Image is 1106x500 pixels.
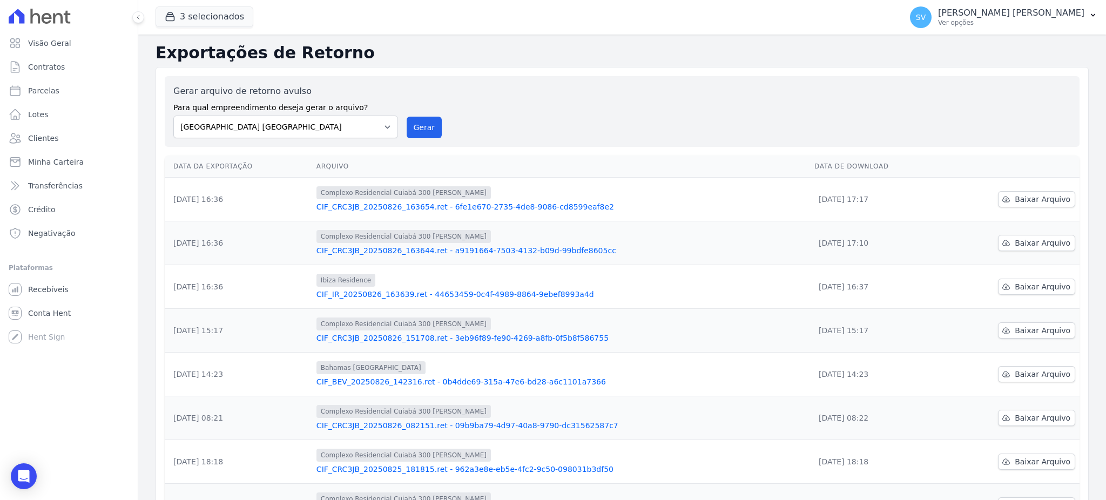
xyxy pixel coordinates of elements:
[998,322,1075,339] a: Baixar Arquivo
[165,440,312,484] td: [DATE] 18:18
[165,309,312,353] td: [DATE] 15:17
[1015,281,1070,292] span: Baixar Arquivo
[901,2,1106,32] button: SV [PERSON_NAME] [PERSON_NAME] Ver opções
[4,127,133,149] a: Clientes
[165,353,312,396] td: [DATE] 14:23
[4,279,133,300] a: Recebíveis
[810,440,942,484] td: [DATE] 18:18
[156,6,253,27] button: 3 selecionados
[9,261,129,274] div: Plataformas
[316,464,806,475] a: CIF_CRC3JB_20250825_181815.ret - 962a3e8e-eb5e-4fc2-9c50-098031b3df50
[28,109,49,120] span: Lotes
[810,396,942,440] td: [DATE] 08:22
[28,62,65,72] span: Contratos
[4,80,133,102] a: Parcelas
[938,18,1084,27] p: Ver opções
[810,221,942,265] td: [DATE] 17:10
[1015,194,1070,205] span: Baixar Arquivo
[316,449,491,462] span: Complexo Residencial Cuiabá 300 [PERSON_NAME]
[165,265,312,309] td: [DATE] 16:36
[998,279,1075,295] a: Baixar Arquivo
[28,38,71,49] span: Visão Geral
[4,222,133,244] a: Negativação
[28,204,56,215] span: Crédito
[998,454,1075,470] a: Baixar Arquivo
[916,13,926,21] span: SV
[4,32,133,54] a: Visão Geral
[4,56,133,78] a: Contratos
[1015,369,1070,380] span: Baixar Arquivo
[28,284,69,295] span: Recebíveis
[810,353,942,396] td: [DATE] 14:23
[165,178,312,221] td: [DATE] 16:36
[316,405,491,418] span: Complexo Residencial Cuiabá 300 [PERSON_NAME]
[316,230,491,243] span: Complexo Residencial Cuiabá 300 [PERSON_NAME]
[316,289,806,300] a: CIF_IR_20250826_163639.ret - 44653459-0c4f-4989-8864-9ebef8993a4d
[998,366,1075,382] a: Baixar Arquivo
[165,221,312,265] td: [DATE] 16:36
[28,228,76,239] span: Negativação
[1015,325,1070,336] span: Baixar Arquivo
[4,151,133,173] a: Minha Carteira
[316,186,491,199] span: Complexo Residencial Cuiabá 300 [PERSON_NAME]
[156,43,1089,63] h2: Exportações de Retorno
[316,201,806,212] a: CIF_CRC3JB_20250826_163654.ret - 6fe1e670-2735-4de8-9086-cd8599eaf8e2
[1015,456,1070,467] span: Baixar Arquivo
[28,157,84,167] span: Minha Carteira
[407,117,442,138] button: Gerar
[810,309,942,353] td: [DATE] 15:17
[938,8,1084,18] p: [PERSON_NAME] [PERSON_NAME]
[312,156,810,178] th: Arquivo
[316,245,806,256] a: CIF_CRC3JB_20250826_163644.ret - a9191664-7503-4132-b09d-99bdfe8605cc
[4,199,133,220] a: Crédito
[316,274,375,287] span: Ibiza Residence
[316,420,806,431] a: CIF_CRC3JB_20250826_082151.ret - 09b9ba79-4d97-40a8-9790-dc31562587c7
[173,85,398,98] label: Gerar arquivo de retorno avulso
[173,98,398,113] label: Para qual empreendimento deseja gerar o arquivo?
[1015,413,1070,423] span: Baixar Arquivo
[28,85,59,96] span: Parcelas
[28,180,83,191] span: Transferências
[4,104,133,125] a: Lotes
[316,317,491,330] span: Complexo Residencial Cuiabá 300 [PERSON_NAME]
[28,133,58,144] span: Clientes
[11,463,37,489] div: Open Intercom Messenger
[998,191,1075,207] a: Baixar Arquivo
[4,302,133,324] a: Conta Hent
[4,175,133,197] a: Transferências
[165,396,312,440] td: [DATE] 08:21
[316,333,806,343] a: CIF_CRC3JB_20250826_151708.ret - 3eb96f89-fe90-4269-a8fb-0f5b8f586755
[810,156,942,178] th: Data de Download
[316,361,426,374] span: Bahamas [GEOGRAPHIC_DATA]
[810,178,942,221] td: [DATE] 17:17
[316,376,806,387] a: CIF_BEV_20250826_142316.ret - 0b4dde69-315a-47e6-bd28-a6c1101a7366
[810,265,942,309] td: [DATE] 16:37
[28,308,71,319] span: Conta Hent
[165,156,312,178] th: Data da Exportação
[998,235,1075,251] a: Baixar Arquivo
[998,410,1075,426] a: Baixar Arquivo
[1015,238,1070,248] span: Baixar Arquivo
